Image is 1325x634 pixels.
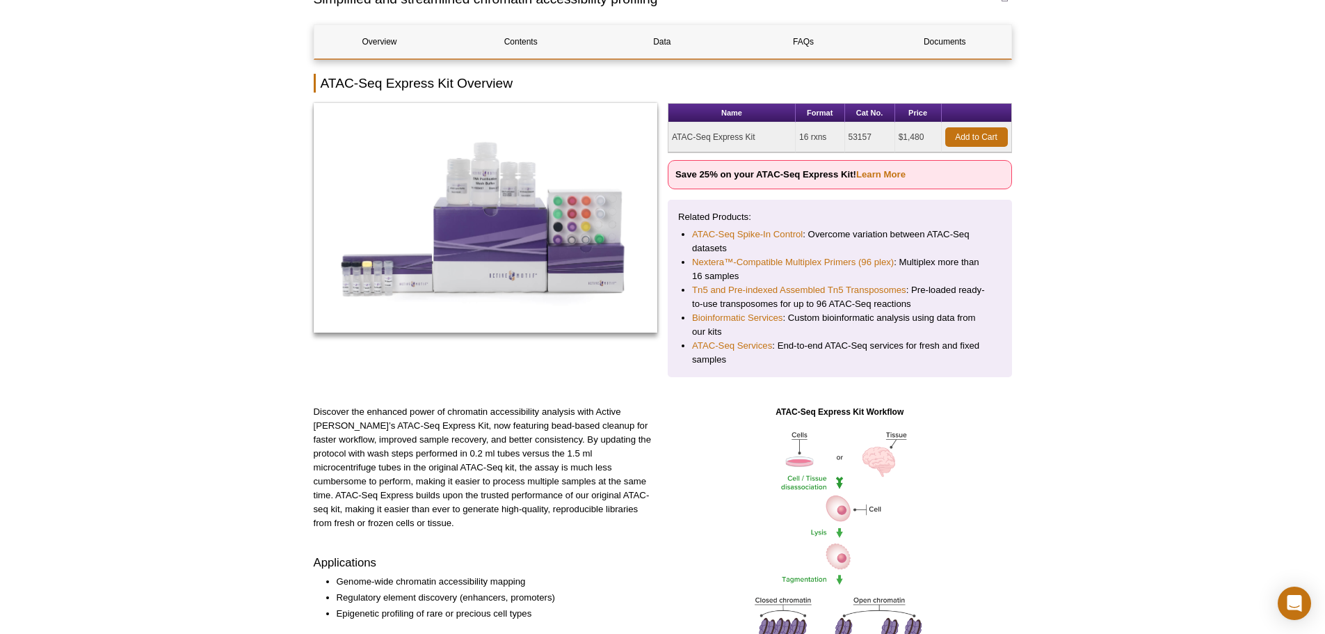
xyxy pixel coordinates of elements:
a: Data [597,25,728,58]
strong: Save 25% on your ATAC-Seq Express Kit! [675,169,906,180]
td: 53157 [845,122,895,152]
p: Discover the enhanced power of chromatin accessibility analysis with Active [PERSON_NAME]’s ATAC-... [314,405,658,530]
li: Genome-wide chromatin accessibility mapping [337,575,644,589]
th: Format [796,104,845,122]
li: : End-to-end ATAC-Seq services for fresh and fixed samples [692,339,988,367]
a: Learn More [856,169,906,180]
th: Price [895,104,942,122]
li: Epigenetic profiling of rare or precious cell types [337,607,644,621]
a: ATAC-Seq Services [692,339,772,353]
a: ATAC-Seq Spike-In Control [692,228,803,241]
td: ATAC-Seq Express Kit [668,122,796,152]
li: : Custom bioinformatic analysis using data from our kits [692,311,988,339]
li: : Pre-loaded ready-to-use transposomes for up to 96 ATAC-Seq reactions [692,283,988,311]
th: Cat No. [845,104,895,122]
li: Regulatory element discovery (enhancers, promoters) [337,591,644,605]
th: Name [668,104,796,122]
li: : Multiplex more than 16 samples [692,255,988,283]
td: 16 rxns [796,122,845,152]
a: Nextera™-Compatible Multiplex Primers (96 plex) [692,255,894,269]
td: $1,480 [895,122,942,152]
div: Open Intercom Messenger [1278,587,1311,620]
a: Tn5 and Pre-indexed Assembled Tn5 Transposomes [692,283,906,297]
strong: ATAC-Seq Express Kit Workflow [776,407,904,417]
a: Documents [879,25,1010,58]
a: FAQs [738,25,869,58]
h3: Applications [314,555,658,571]
li: : Overcome variation between ATAC-Seq datasets [692,228,988,255]
h2: ATAC-Seq Express Kit Overview [314,74,1012,93]
a: Add to Cart [945,127,1008,147]
a: Bioinformatic Services [692,311,782,325]
img: ATAC-Seq Express Kit [314,103,658,333]
a: Contents [456,25,586,58]
p: Related Products: [678,210,1002,224]
a: Overview [314,25,445,58]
